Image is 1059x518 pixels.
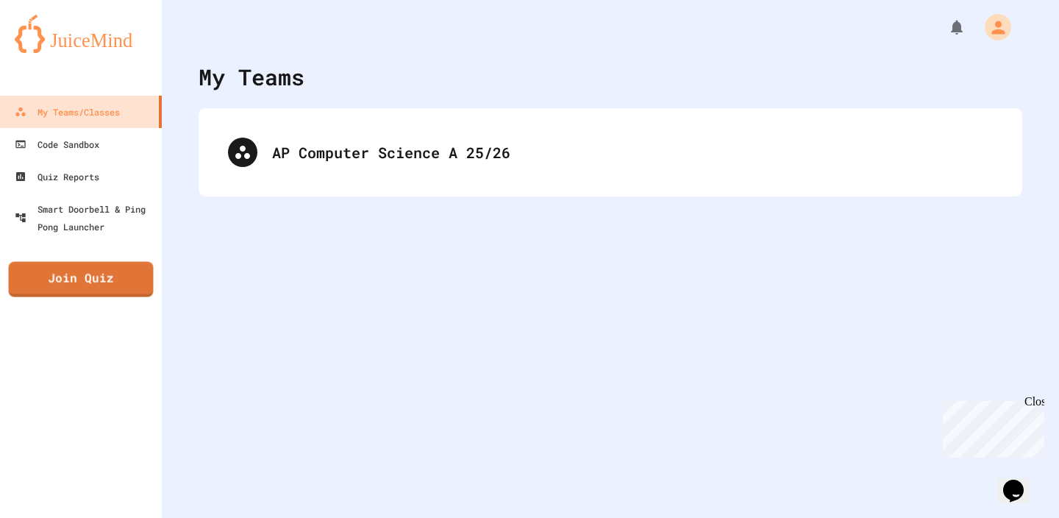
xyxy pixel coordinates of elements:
[937,395,1044,458] iframe: chat widget
[15,168,99,185] div: Quiz Reports
[997,459,1044,503] iframe: chat widget
[272,141,993,163] div: AP Computer Science A 25/26
[213,123,1008,182] div: AP Computer Science A 25/26
[921,15,969,40] div: My Notifications
[15,15,147,53] img: logo-orange.svg
[15,200,156,235] div: Smart Doorbell & Ping Pong Launcher
[199,60,304,93] div: My Teams
[9,262,154,297] a: Join Quiz
[6,6,101,93] div: Chat with us now!Close
[969,10,1015,44] div: My Account
[15,103,120,121] div: My Teams/Classes
[15,135,99,153] div: Code Sandbox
